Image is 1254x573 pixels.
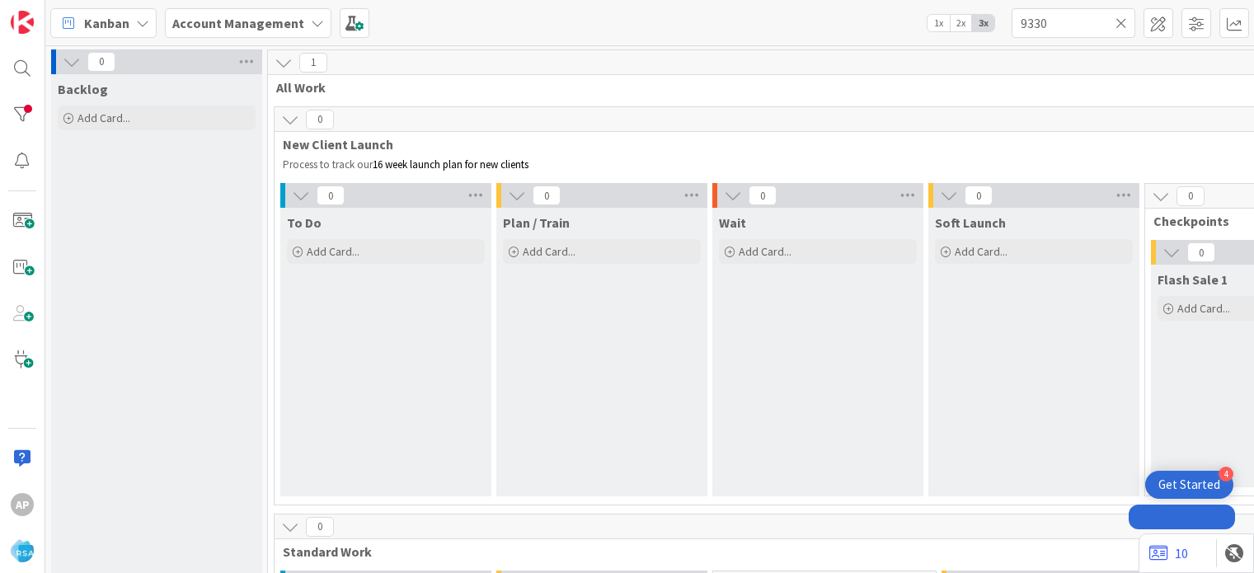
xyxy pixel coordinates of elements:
span: 16 week launch plan for new clients [373,157,528,171]
div: Ap [11,493,34,516]
span: 0 [749,186,777,205]
span: Add Card... [739,244,791,259]
span: Add Card... [955,244,1007,259]
img: avatar [11,539,34,562]
span: 1x [928,15,950,31]
span: 0 [965,186,993,205]
a: 10 [1149,543,1188,563]
span: 0 [1177,186,1205,206]
span: Flash Sale 1 [1158,271,1228,288]
span: 0 [87,52,115,72]
span: To Do [287,214,322,231]
span: 2x [950,15,972,31]
span: 1 [299,53,327,73]
div: Open Get Started checklist, remaining modules: 4 [1145,471,1233,499]
span: 3x [972,15,994,31]
span: Add Card... [1177,301,1230,316]
span: Soft Launch [935,214,1006,231]
span: Kanban [84,13,129,33]
input: Quick Filter... [1012,8,1135,38]
img: Visit kanbanzone.com [11,11,34,34]
span: Add Card... [77,110,130,125]
span: 0 [1187,242,1215,262]
span: Backlog [58,81,108,97]
span: Plan / Train [503,214,570,231]
span: 0 [533,186,561,205]
div: 4 [1219,467,1233,481]
span: Add Card... [523,244,575,259]
div: Get Started [1158,477,1220,493]
span: Add Card... [307,244,359,259]
span: 0 [306,110,334,129]
span: 0 [306,517,334,537]
b: Account Management [172,15,304,31]
span: Wait [719,214,746,231]
span: 0 [317,186,345,205]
